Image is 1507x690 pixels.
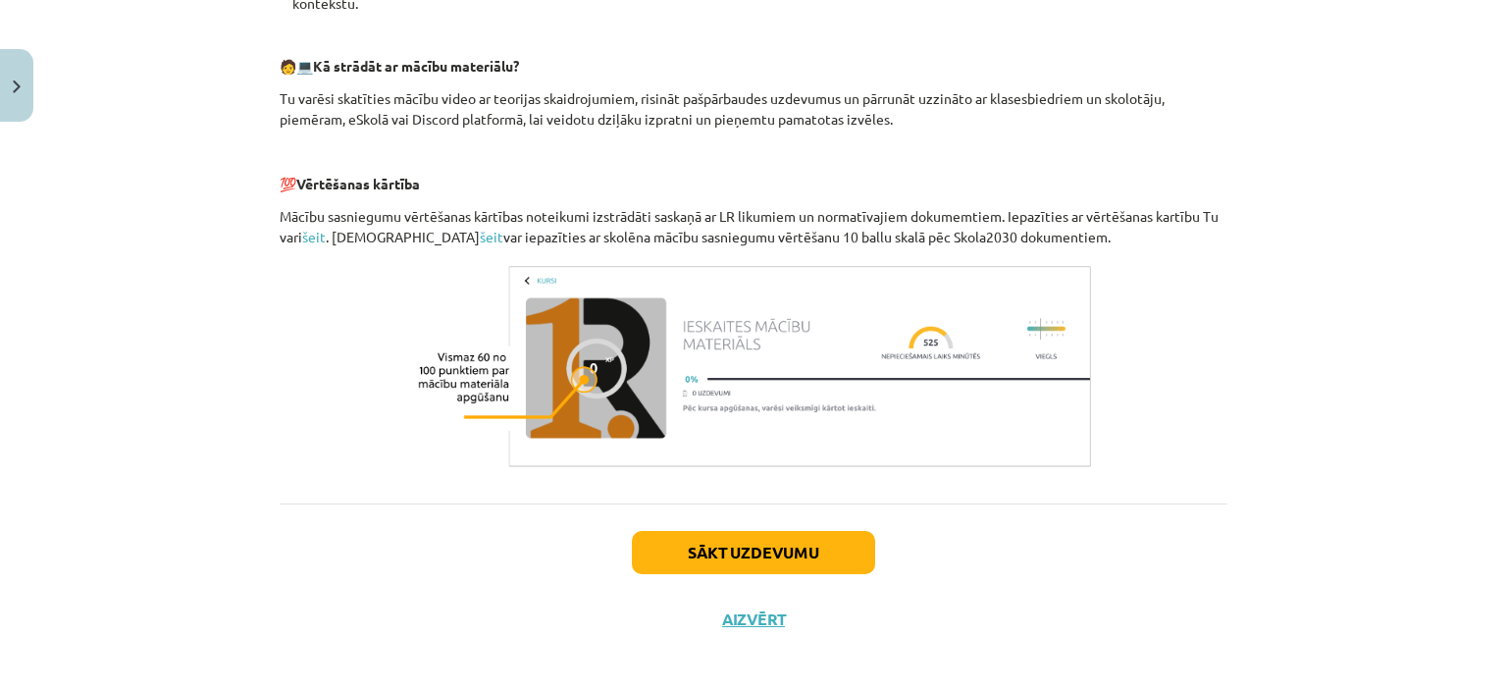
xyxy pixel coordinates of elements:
b: Kā strādāt ar mācību materiālu? [313,57,519,75]
b: Vērtēšanas kārtība [296,175,420,192]
p: 🧑 💻 [280,56,1227,77]
p: Mācību sasniegumu vērtēšanas kārtības noteikumi izstrādāti saskaņā ar LR likumiem un normatīvajie... [280,206,1227,247]
button: Sākt uzdevumu [632,531,875,574]
button: Aizvērt [716,610,791,629]
p: 💯 [280,174,1227,194]
img: icon-close-lesson-0947bae3869378f0d4975bcd49f059093ad1ed9edebbc8119c70593378902aed.svg [13,80,21,93]
p: Tu varēsi skatīties mācību video ar teorijas skaidrojumiem, risināt pašpārbaudes uzdevumus un pār... [280,88,1227,130]
a: šeit [302,228,326,245]
a: šeit [480,228,503,245]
